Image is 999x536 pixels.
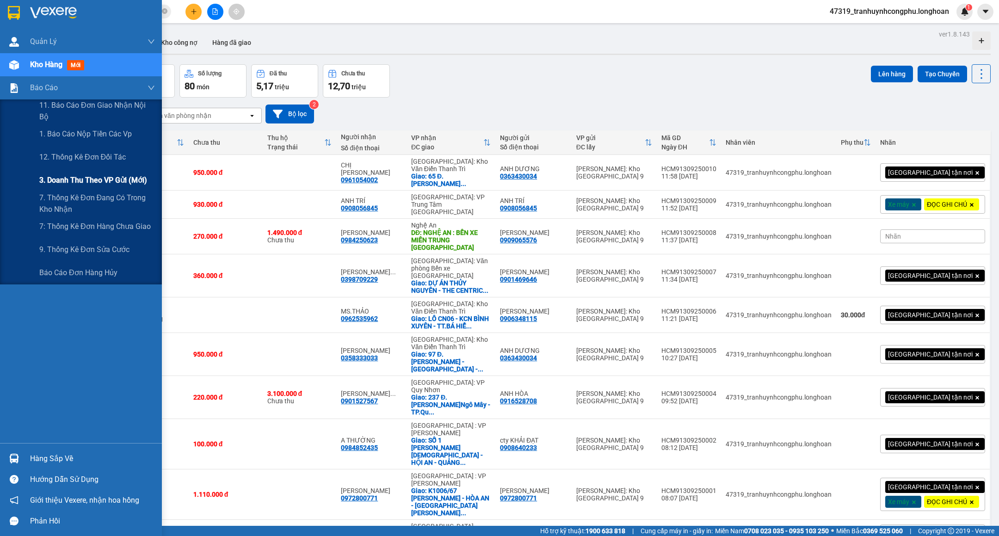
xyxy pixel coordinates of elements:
div: 0908056845 [500,204,537,212]
div: 47319_tranhuynhcongphu.longhoan [726,491,832,498]
div: 0363430034 [500,173,537,180]
div: [PERSON_NAME]: Kho [GEOGRAPHIC_DATA] 9 [576,229,652,244]
span: Mã đơn: HCM91309250009 [4,56,142,68]
div: [GEOGRAPHIC_DATA]: VP Trung Tâm [GEOGRAPHIC_DATA] [411,193,491,216]
span: Nhãn [885,233,901,240]
span: ... [483,287,488,294]
div: Người nhận [341,133,402,141]
th: Toggle SortBy [657,130,721,155]
div: 47319_tranhuynhcongphu.longhoan [726,311,832,319]
button: Đã thu5,17 triệu [251,64,318,98]
div: ĐC giao [411,143,483,151]
div: [PERSON_NAME]: Kho [GEOGRAPHIC_DATA] 9 [576,197,652,212]
strong: CSKH: [25,31,49,39]
span: ... [429,408,434,416]
div: 11:21 [DATE] [661,315,716,322]
span: Báo cáo [30,82,58,93]
div: 0398709229 [341,276,378,283]
div: A THƯỜNG [341,437,402,444]
img: logo-vxr [8,6,20,20]
span: ... [460,459,466,466]
div: ANH NGỌC [500,487,567,494]
span: 9. Thống kê đơn sửa cước [39,244,129,255]
div: Nghệ An [411,222,491,229]
div: Giao: DỰ ÁN THỦY NGUYÊN - THE CENTRIC ĐƯỜNG ĐỖ MƯỜI - PHỐ MỚI - XÃ DƯƠNG QUAN - THỦY NGUYÊN - HẢI... [411,279,491,294]
button: caret-down [977,4,993,20]
span: [GEOGRAPHIC_DATA] tận nơi [888,440,973,448]
span: 7: Thống kê đơn hàng chưa giao [39,221,151,232]
div: 930.000 đ [193,201,258,208]
div: HCM91309250002 [661,437,716,444]
div: Chưa thu [267,390,332,405]
img: warehouse-icon [9,37,19,47]
div: 0962535962 [341,315,378,322]
div: Nhãn [880,139,985,146]
div: 09:52 [DATE] [661,397,716,405]
span: ... [466,322,472,330]
div: cty KHẢI ĐẠT [500,437,567,444]
div: HCM91309250007 [661,268,716,276]
div: 0363430034 [500,354,537,362]
div: Trạng thái [267,143,325,151]
strong: 30.000 đ [841,311,865,319]
div: 0984852435 [341,444,378,451]
span: 47319_tranhuynhcongphu.longhoan [822,6,956,17]
span: [GEOGRAPHIC_DATA] tận nơi [888,271,973,280]
span: | [910,526,911,536]
span: 7. Thống kê đơn đang có trong kho nhận [39,192,155,215]
div: [GEOGRAPHIC_DATA]: Kho Văn Điển Thanh Trì [411,300,491,315]
div: 11:34 [DATE] [661,276,716,283]
span: Giới thiệu Vexere, nhận hoa hồng [30,494,139,506]
div: Giao: 237 Đ.Hoàng Văn Thụ - F.Ngô Mây - TP.Quy Nhơn - Bình Định [411,394,491,416]
div: [PERSON_NAME]: Kho [GEOGRAPHIC_DATA] 9 [576,487,652,502]
div: 08:12 [DATE] [661,444,716,451]
div: Hàng sắp về [30,452,155,466]
div: 47319_tranhuynhcongphu.longhoan [726,394,832,401]
div: 08:07 [DATE] [661,494,716,502]
div: 47319_tranhuynhcongphu.longhoan [726,351,832,358]
div: Giao: K1006/67 TÔN ĐẢN - HÒA AN - CẨM LỆ - ĐÀ NẴNG [411,487,491,517]
div: 47319_tranhuynhcongphu.longhoan [726,201,832,208]
div: HCM91309250004 [661,390,716,397]
span: 11. Báo cáo đơn giao nhận nội bộ [39,99,155,123]
span: ... [461,180,466,187]
div: 0358333033 [341,354,378,362]
span: | [632,526,634,536]
span: 12,70 [328,80,350,92]
div: HCM91309250006 [661,308,716,315]
span: aim [233,8,240,15]
span: [GEOGRAPHIC_DATA] tận nơi [888,311,973,319]
span: [GEOGRAPHIC_DATA] tận nơi [888,168,973,177]
div: ĐC lấy [576,143,645,151]
span: file-add [212,8,218,15]
div: 0961054002 [341,176,378,184]
span: [GEOGRAPHIC_DATA] tận nơi [888,483,973,491]
div: 0972800771 [341,494,378,502]
div: [PERSON_NAME]: Kho [GEOGRAPHIC_DATA] 9 [576,437,652,451]
div: Người gửi [500,134,567,142]
span: 1 [967,4,970,11]
div: ANH DƯƠNG [500,347,567,354]
div: Phản hồi [30,514,155,528]
div: 360.000 đ [193,272,258,279]
div: 0906348115 [500,315,537,322]
div: ANH NGỌC [341,487,402,494]
div: Đã thu [270,70,287,77]
sup: 1 [966,4,972,11]
span: món [197,83,210,91]
span: Quản Lý [30,36,57,47]
span: close-circle [162,7,167,16]
div: Nhân viên [726,139,832,146]
div: Chưa thu [193,139,258,146]
span: Miền Nam [715,526,829,536]
span: ... [478,365,483,373]
span: Xe máy [888,200,909,209]
span: plus [191,8,197,15]
div: 0984250623 [341,236,378,244]
th: Toggle SortBy [407,130,495,155]
span: ĐỌC GHI CHÚ [927,200,967,209]
button: Chưa thu12,70 triệu [323,64,390,98]
div: Thu hộ [267,134,325,142]
span: Miền Bắc [836,526,903,536]
div: 11:52 [DATE] [661,204,716,212]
